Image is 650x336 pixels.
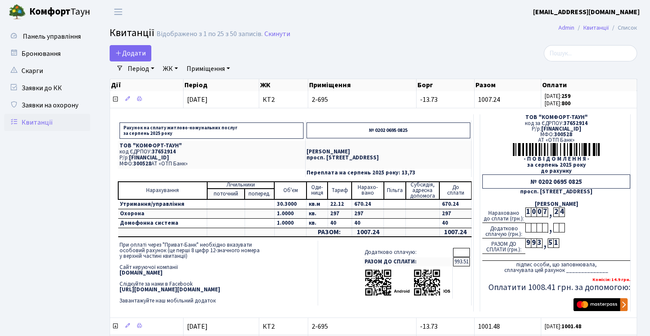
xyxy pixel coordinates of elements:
div: Р/р: [482,126,630,132]
span: КТ2 [263,96,304,103]
b: Комфорт [29,5,71,18]
a: [EMAIL_ADDRESS][DOMAIN_NAME] [533,7,640,17]
td: 1007.24 [439,228,471,237]
div: 0 [537,208,542,217]
div: 4 [559,208,564,217]
div: підпис особи, що заповнювала, сплачувала цей рахунок ______________ [482,260,630,273]
a: Admin [558,23,574,32]
p: ТОВ "КОМФОРТ-ТАУН" [120,143,304,149]
a: Заявки до КК [4,79,90,97]
div: АТ «ОТП Банк» [482,137,630,143]
td: Об'єм [274,182,306,199]
b: 259 [561,92,570,100]
th: Борг [417,79,475,91]
a: Квитанції [4,114,90,131]
td: Оди- ниця [307,182,328,199]
td: Утримання/управління [118,199,207,209]
td: 30.3000 [274,199,306,209]
span: Квитанції [110,25,154,40]
div: Додатково сплачую (грн.): [482,223,525,238]
td: кв. [307,209,328,218]
td: 40 [328,218,352,228]
div: , [548,223,553,233]
p: Р/р: [120,155,304,161]
span: КТ2 [263,323,304,330]
small: [DATE]: [545,92,570,100]
th: Оплати [541,79,637,91]
td: Охорона [118,209,207,218]
span: 300528 [554,131,572,138]
td: Додатково сплачую: [363,248,453,257]
td: 297 [328,209,352,218]
div: ТОВ "КОМФОРТ-ТАУН" [482,115,630,120]
p: Рахунок на сплату житлово-комунальних послуг за серпень 2025 року [120,122,304,139]
b: 800 [561,100,570,107]
td: 670.24 [439,199,471,209]
td: РАЗОМ: [307,228,352,237]
span: 300528 [133,160,151,168]
td: 1.0000 [274,218,306,228]
span: 2-695 [312,96,413,103]
span: [DATE] [187,95,208,104]
div: 3 [537,238,542,248]
td: Субсидія, адресна допомога [406,182,439,199]
td: РАЗОМ ДО СПЛАТИ: [363,257,453,266]
img: apps-qrcodes.png [365,269,451,296]
span: -13.73 [420,95,438,104]
b: [DOMAIN_NAME] [120,269,162,277]
div: 9 [531,238,537,248]
th: Період [184,79,260,91]
td: поперед. [245,189,274,199]
th: Разом [475,79,541,91]
div: 1 [525,208,531,217]
div: , [548,208,553,217]
td: Тариф [328,182,352,199]
p: № 0202 0695 0825 [307,122,470,138]
div: [PERSON_NAME] [482,202,630,207]
td: 297 [439,209,471,218]
td: Домофонна система [118,218,207,228]
a: Заявки на охорону [4,97,90,114]
span: -13.73 [420,322,438,331]
a: Квитанції [583,23,609,32]
a: ЖК [159,61,181,76]
p: МФО: АТ «ОТП Банк» [120,161,304,167]
div: 2 [553,208,559,217]
button: Переключити навігацію [107,5,129,19]
div: МФО: [482,132,630,137]
div: 0 [531,208,537,217]
td: 40 [439,218,471,228]
a: Скинути [264,30,290,38]
span: Таун [29,5,90,19]
td: Лічильники [207,182,275,189]
td: Нарахування [118,182,207,199]
li: Список [609,23,637,33]
a: Додати [110,45,151,61]
td: Нарахо- вано [352,182,383,199]
b: Комісія: 14.9 грн. [592,276,630,283]
input: Пошук... [544,45,637,61]
p: [PERSON_NAME] [307,149,470,155]
div: , [542,238,548,248]
th: Приміщення [308,79,417,91]
small: [DATE]: [545,323,581,330]
span: [DATE] [187,322,208,331]
th: Дії [110,79,184,91]
p: код ЄДРПОУ: [120,149,304,155]
td: 670.24 [352,199,383,209]
div: 1 [553,238,559,248]
img: logo.png [9,3,26,21]
div: РАЗОМ ДО СПЛАТИ (грн.): [482,238,525,254]
div: до рахунку [482,168,630,174]
a: Панель управління [4,28,90,45]
td: Пільга [384,182,406,199]
div: код за ЄДРПОУ: [482,121,630,126]
span: 1007.24 [478,95,500,104]
td: поточний [207,189,245,199]
div: просп. [STREET_ADDRESS] [482,189,630,195]
td: При оплаті через "Приват-Банк" необхідно вказувати особовий рахунок (це перші 8 цифр 12-значного ... [118,241,318,305]
span: 37652914 [152,148,176,156]
div: за серпень 2025 року [482,162,630,168]
a: Період [124,61,158,76]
